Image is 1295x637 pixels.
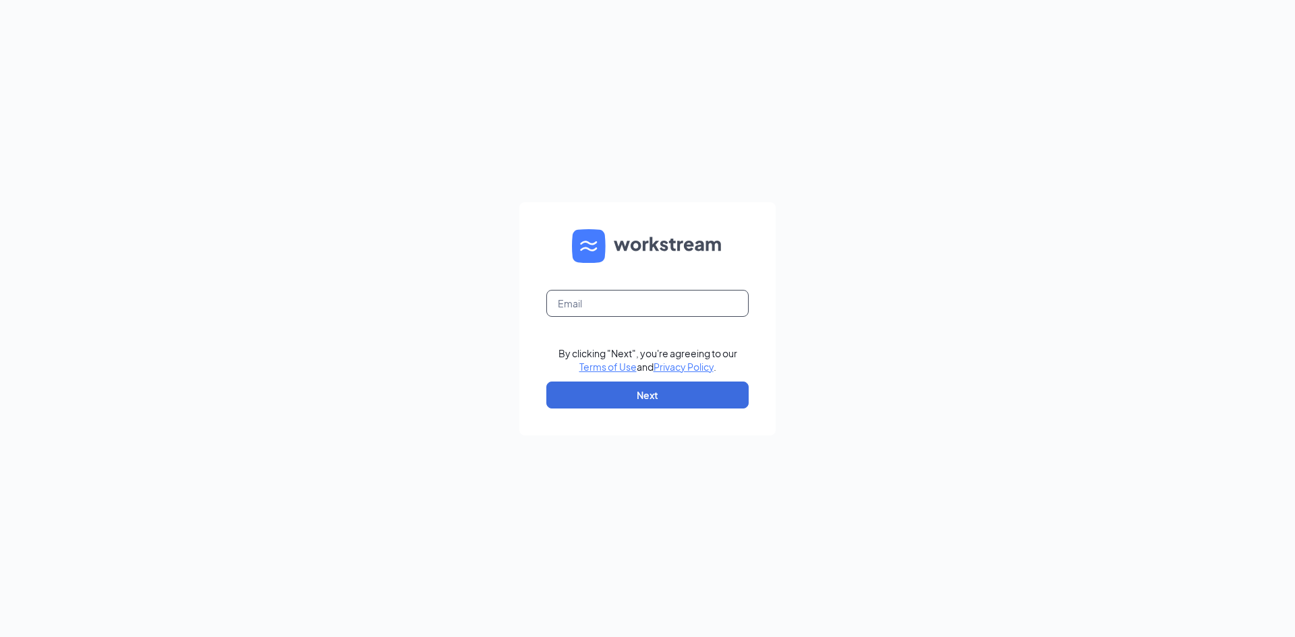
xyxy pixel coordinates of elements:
[654,361,714,373] a: Privacy Policy
[546,382,749,408] button: Next
[579,361,637,373] a: Terms of Use
[558,346,737,373] div: By clicking "Next", you're agreeing to our and .
[546,290,749,317] input: Email
[572,229,723,263] img: WS logo and Workstream text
